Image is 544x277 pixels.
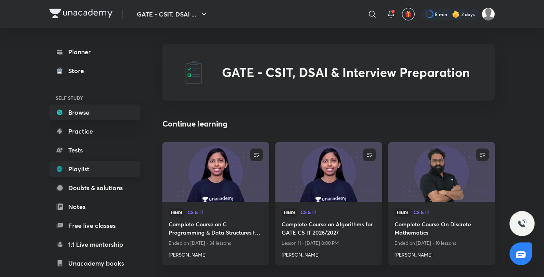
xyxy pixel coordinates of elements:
[388,142,495,202] a: new-thumbnail
[413,210,489,215] span: CS & IT
[300,210,376,215] span: CS & IT
[413,210,489,215] a: CS & IT
[49,237,140,252] a: 1:1 Live mentorship
[517,219,527,228] img: ttu
[405,11,412,18] img: avatar
[282,238,376,248] p: Lesson 11 • [DATE] 8:00 PM
[282,248,376,259] a: [PERSON_NAME]
[282,208,297,217] span: Hindi
[300,210,376,215] a: CS & IT
[49,44,140,60] a: Planner
[68,66,89,75] div: Store
[49,255,140,271] a: Unacademy books
[169,248,263,259] a: [PERSON_NAME]
[482,7,495,21] img: Varsha Sharma
[49,218,140,233] a: Free live classes
[49,161,140,177] a: Playlist
[274,141,383,202] img: new-thumbnail
[49,180,140,196] a: Doubts & solutions
[169,238,263,248] p: Ended on [DATE] • 34 lessons
[395,248,489,259] a: [PERSON_NAME]
[452,10,460,18] img: streak
[222,65,470,80] h2: GATE - CSIT, DSAI & Interview Preparation
[402,8,415,20] button: avatar
[169,220,263,238] a: Complete Course on C Programming & Data Structures for GATE CS IT
[395,220,489,238] a: Complete Course On Discrete Mathematics
[187,210,263,215] span: CS & IT
[169,208,184,217] span: Hindi
[49,142,140,158] a: Tests
[275,142,382,202] a: new-thumbnail
[132,6,213,22] button: GATE - CSIT, DSAI ...
[162,118,227,130] h2: Continue learning
[49,123,140,139] a: Practice
[49,199,140,215] a: Notes
[49,9,113,18] img: Company Logo
[387,141,496,202] img: new-thumbnail
[395,238,489,248] p: Ended on [DATE] • 10 lessons
[161,141,270,202] img: new-thumbnail
[49,63,140,79] a: Store
[49,91,140,105] h6: SELF STUDY
[282,220,376,238] a: Complete Course on Algorithms for GATE CS IT 2026/2027
[49,9,113,20] a: Company Logo
[49,105,140,120] a: Browse
[395,208,410,217] span: Hindi
[181,60,206,85] img: GATE - CSIT, DSAI & Interview Preparation
[187,210,263,215] a: CS & IT
[162,142,269,202] a: new-thumbnail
